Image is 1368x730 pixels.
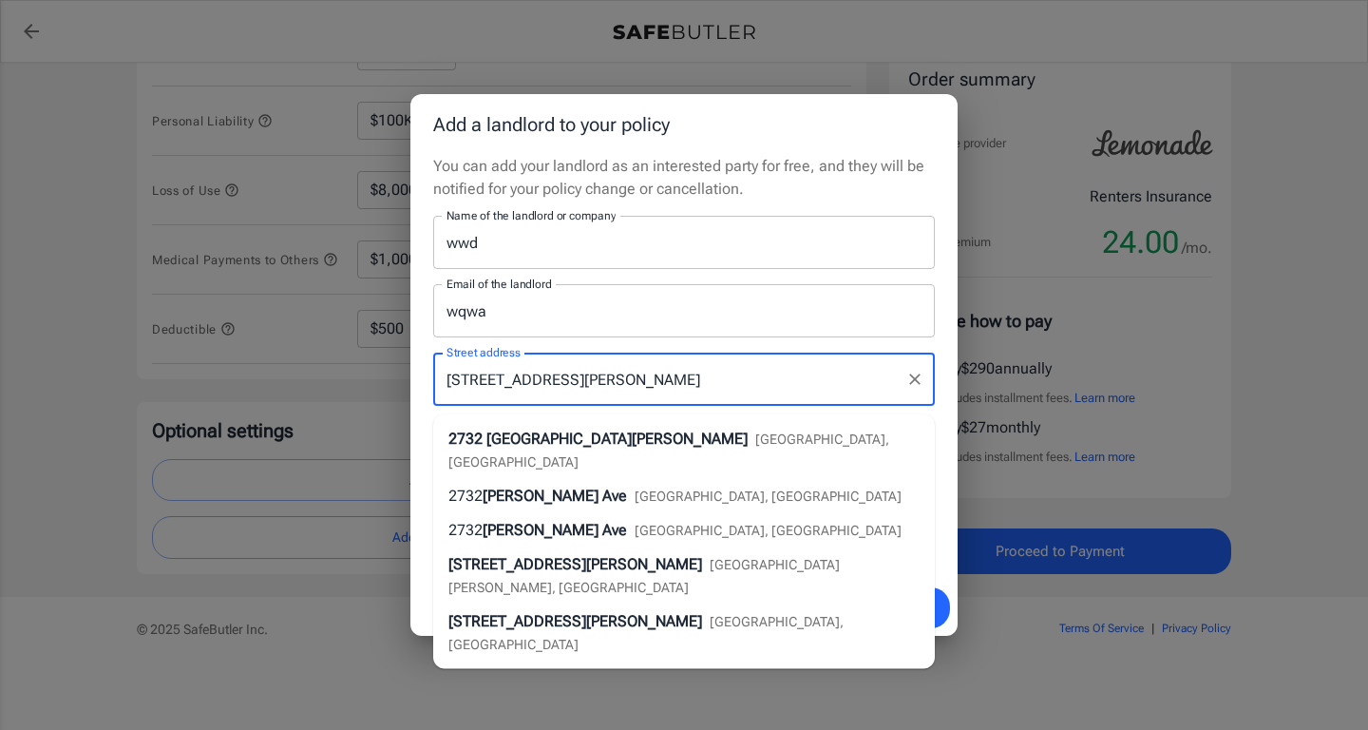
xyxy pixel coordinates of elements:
label: Name of the landlord or company [446,207,616,223]
span: [GEOGRAPHIC_DATA], [GEOGRAPHIC_DATA] [635,489,902,504]
span: 2732 [448,487,483,505]
span: [GEOGRAPHIC_DATA], [GEOGRAPHIC_DATA] [635,523,902,538]
label: Email of the landlord [446,276,551,292]
span: [STREET_ADDRESS][PERSON_NAME] [448,555,702,573]
span: [PERSON_NAME] Ave [483,487,627,505]
span: 2732 [448,430,483,448]
span: [STREET_ADDRESS][PERSON_NAME] [448,612,702,630]
span: [PERSON_NAME] Ave [483,521,627,539]
span: 2732 [448,521,483,539]
span: [GEOGRAPHIC_DATA][PERSON_NAME] [486,430,748,448]
label: Street address [446,344,521,360]
button: Clear [902,366,928,393]
p: You can add your landlord as an interested party for free, and they will be notified for your pol... [433,155,935,201]
h2: Add a landlord to your policy [410,94,958,155]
